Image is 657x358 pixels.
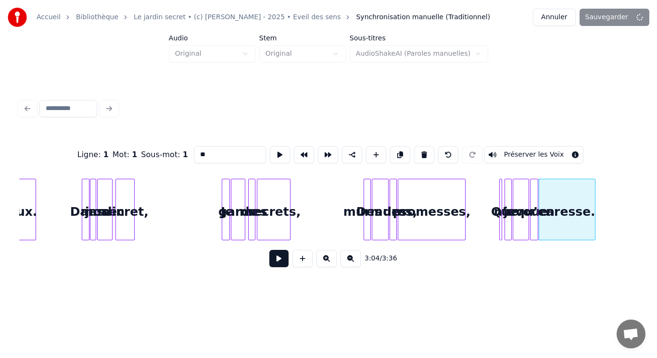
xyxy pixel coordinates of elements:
nav: breadcrumb [37,12,490,22]
div: / [365,254,388,263]
button: Toggle [484,146,584,163]
label: Audio [169,35,255,41]
span: 3:36 [382,254,397,263]
a: Bibliothèque [76,12,118,22]
a: Accueil [37,12,61,22]
button: Annuler [533,9,575,26]
div: Ouvrir le chat [617,320,645,348]
div: Sous-mot : [141,149,188,160]
div: Mot : [113,149,138,160]
div: Ligne : [77,149,109,160]
a: Le jardin secret • (c) [PERSON_NAME] - 2025 • Eveil des sens [134,12,341,22]
span: 1 [103,150,109,159]
span: 3:04 [365,254,379,263]
img: youka [8,8,27,27]
span: 1 [132,150,137,159]
label: Sous-titres [350,35,488,41]
label: Stem [259,35,346,41]
span: 1 [183,150,188,159]
span: Synchronisation manuelle (Traditionnel) [356,12,490,22]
